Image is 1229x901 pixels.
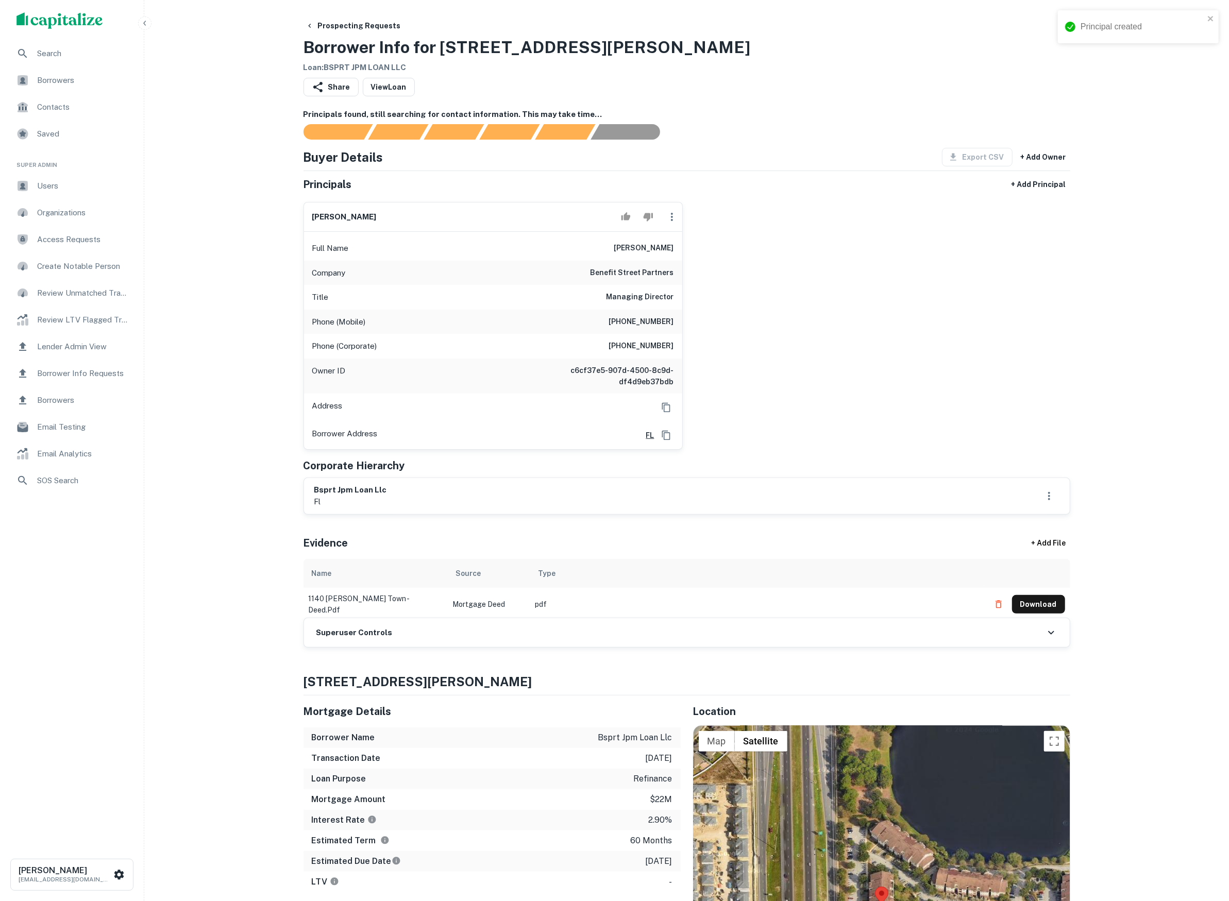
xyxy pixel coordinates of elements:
h6: Borrower Name [312,732,375,744]
div: Name [312,567,332,580]
a: FL [638,430,654,441]
button: Show street map [699,731,735,752]
svg: LTVs displayed on the website are for informational purposes only and may be reported incorrectly... [330,877,339,886]
svg: The interest rates displayed on the website are for informational purposes only and may be report... [367,815,377,824]
button: Delete file [989,596,1008,613]
h3: Borrower Info for [STREET_ADDRESS][PERSON_NAME] [304,35,751,60]
td: Mortgage Deed [448,588,530,621]
a: Review Unmatched Transactions [8,281,136,305]
button: Share [304,78,359,96]
h6: [PERSON_NAME] [614,242,674,254]
p: [DATE] [646,752,672,764]
div: Type [538,567,556,580]
h5: Corporate Hierarchy [304,458,405,473]
h5: Location [693,704,1070,719]
svg: Term is based on a standard schedule for this type of loan. [380,836,390,845]
svg: Estimate is based on a standard schedule for this type of loan. [392,856,401,865]
div: Documents found, AI parsing details... [424,124,484,140]
button: Show satellite imagery [735,731,787,752]
h6: Mortgage Amount [312,793,386,806]
span: Borrowers [37,74,129,87]
button: Copy Address [659,428,674,443]
a: Search [8,41,136,66]
p: [EMAIL_ADDRESS][DOMAIN_NAME] [19,875,111,884]
p: - [669,876,672,888]
p: [DATE] [646,855,672,868]
div: + Add File [1013,534,1085,553]
a: Saved [8,122,136,146]
h5: Principals [304,177,352,192]
button: close [1207,14,1215,24]
a: SOS Search [8,468,136,493]
span: Organizations [37,207,129,219]
td: 1140 [PERSON_NAME] town - deed.pdf [304,588,448,621]
span: Create Notable Person [37,260,129,273]
a: Access Requests [8,227,136,252]
p: Full Name [312,242,349,254]
td: pdf [530,588,984,621]
h6: Managing Director [607,291,674,303]
h6: c6cf37e5-907d-4500-8c9d-df4d9eb37bdb [550,365,674,387]
span: Review LTV Flagged Transactions [37,314,129,326]
th: Source [448,559,530,588]
h5: Mortgage Details [304,704,681,719]
h6: Estimated Due Date [312,855,401,868]
span: Lender Admin View [37,341,129,353]
div: Sending borrower request to AI... [291,124,368,140]
a: Email Analytics [8,441,136,466]
p: Phone (Corporate) [312,340,377,352]
div: Create Notable Person [8,254,136,279]
p: refinance [634,773,672,785]
p: Title [312,291,329,303]
a: Lender Admin View [8,334,136,359]
h6: [PERSON_NAME] [312,211,377,223]
span: Users [37,180,129,192]
h4: [STREET_ADDRESS][PERSON_NAME] [304,672,1070,691]
p: Borrower Address [312,428,378,443]
li: Super Admin [8,148,136,174]
p: $22m [650,793,672,806]
h6: [PHONE_NUMBER] [609,340,674,352]
span: SOS Search [37,474,129,487]
p: Owner ID [312,365,346,387]
h6: Loan : BSPRT JPM LOAN LLC [304,62,751,74]
span: Search [37,47,129,60]
span: Saved [37,128,129,140]
iframe: Chat Widget [1177,819,1229,868]
h4: Buyer Details [304,148,383,166]
button: Toggle fullscreen view [1044,731,1065,752]
div: scrollable content [304,559,1070,618]
span: Access Requests [37,233,129,246]
div: Principal created [1081,21,1204,33]
span: Contacts [37,101,129,113]
h6: LTV [312,876,339,888]
a: Users [8,174,136,198]
a: Contacts [8,95,136,120]
button: Download [1012,595,1065,614]
h6: Estimated Term [312,835,390,847]
p: bsprt jpm loan llc [598,732,672,744]
h6: benefit street partners [591,267,674,279]
h5: Evidence [304,535,348,551]
p: Company [312,267,346,279]
span: Review Unmatched Transactions [37,287,129,299]
a: Review LTV Flagged Transactions [8,308,136,332]
a: Borrowers [8,388,136,413]
a: Borrowers [8,68,136,93]
th: Name [304,559,448,588]
h6: [PERSON_NAME] [19,866,111,875]
div: Principals found, AI now looking for contact information... [479,124,540,140]
a: Organizations [8,200,136,225]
